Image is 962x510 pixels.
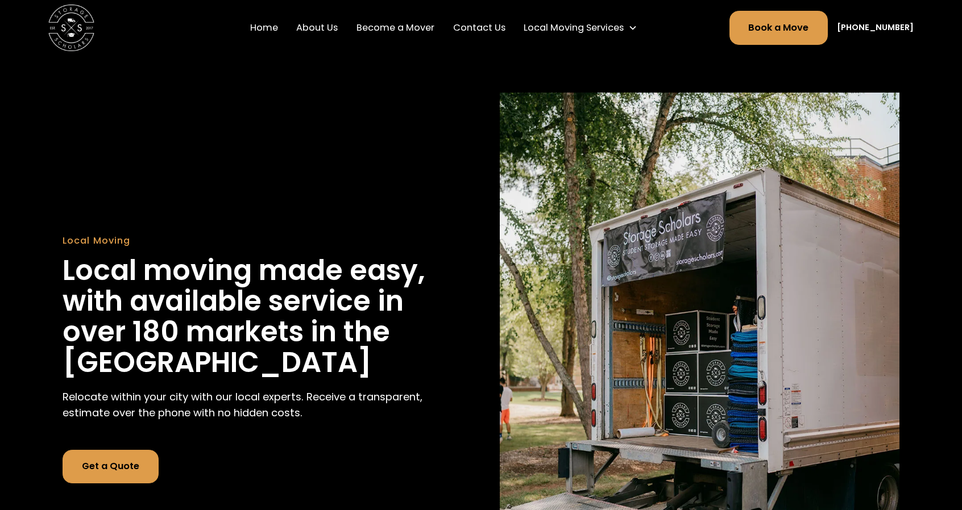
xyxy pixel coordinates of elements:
[524,21,624,35] div: Local Moving Services
[352,11,439,44] a: Become a Mover
[63,234,462,248] div: Local Moving
[448,11,509,44] a: Contact Us
[63,255,462,378] h1: Local moving made easy, with available service in over 180 markets in the [GEOGRAPHIC_DATA]
[245,11,282,44] a: Home
[837,22,914,34] a: [PHONE_NUMBER]
[48,5,95,51] a: home
[729,11,828,44] a: Book a Move
[292,11,342,44] a: About Us
[519,16,642,40] div: Local Moving Services
[63,450,158,483] a: Get a Quote
[63,389,462,420] p: Relocate within your city with our local experts. Receive a transparent, estimate over the phone ...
